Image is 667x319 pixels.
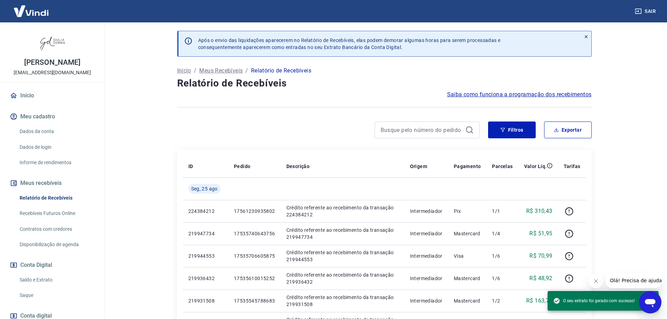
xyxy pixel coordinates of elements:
p: 17561230935802 [234,208,275,215]
p: R$ 163,70 [526,297,553,305]
p: Pagamento [454,163,481,170]
p: Parcelas [492,163,513,170]
span: O seu extrato foi gerado com sucesso! [553,297,635,304]
p: / [194,67,196,75]
a: Informe de rendimentos [17,155,96,170]
a: Início [8,88,96,103]
h4: Relatório de Recebíveis [177,76,592,90]
p: 1/4 [492,230,513,237]
p: R$ 48,92 [529,274,552,283]
span: Seg, 25 ago [191,185,218,192]
a: Início [177,67,191,75]
p: Descrição [286,163,310,170]
p: R$ 310,43 [526,207,553,215]
p: Pedido [234,163,250,170]
p: 17535545788683 [234,297,275,304]
p: Intermediador [410,252,443,259]
iframe: Mensagem da empresa [606,273,661,288]
p: Pix [454,208,481,215]
p: Valor Líq. [524,163,547,170]
a: Meus Recebíveis [199,67,243,75]
p: / [245,67,248,75]
p: Intermediador [410,297,443,304]
button: Filtros [488,122,536,138]
button: Meu cadastro [8,109,96,124]
button: Exportar [544,122,592,138]
iframe: Botão para abrir a janela de mensagens [639,291,661,313]
a: Contratos com credores [17,222,96,236]
a: Saiba como funciona a programação dos recebimentos [447,90,592,99]
p: Mastercard [454,275,481,282]
a: Recebíveis Futuros Online [17,206,96,221]
p: 17535740643756 [234,230,275,237]
p: 1/6 [492,252,513,259]
p: R$ 51,95 [529,229,552,238]
a: Saque [17,288,96,303]
p: 219944553 [188,252,223,259]
p: 17535706605875 [234,252,275,259]
p: Mastercard [454,297,481,304]
p: Crédito referente ao recebimento da transação 219936432 [286,271,399,285]
button: Conta Digital [8,257,96,273]
iframe: Fechar mensagem [589,274,603,288]
button: Sair [633,5,659,18]
p: Intermediador [410,208,443,215]
a: Relatório de Recebíveis [17,191,96,205]
p: 1/6 [492,275,513,282]
p: 1/2 [492,297,513,304]
p: 219947734 [188,230,223,237]
p: Origem [410,163,427,170]
a: Dados da conta [17,124,96,139]
p: Crédito referente ao recebimento da transação 219944553 [286,249,399,263]
p: Visa [454,252,481,259]
p: 219931508 [188,297,223,304]
p: 219936432 [188,275,223,282]
p: ID [188,163,193,170]
input: Busque pelo número do pedido [381,125,463,135]
p: Após o envio das liquidações aparecerem no Relatório de Recebíveis, elas podem demorar algumas ho... [198,37,501,51]
p: 224384212 [188,208,223,215]
p: Crédito referente ao recebimento da transação 224384212 [286,204,399,218]
p: 17535610015252 [234,275,275,282]
p: Crédito referente ao recebimento da transação 219931508 [286,294,399,308]
p: Intermediador [410,230,443,237]
p: Mastercard [454,230,481,237]
img: Vindi [8,0,54,22]
p: [PERSON_NAME] [24,59,80,66]
p: Tarifas [564,163,581,170]
button: Meus recebíveis [8,175,96,191]
p: R$ 70,99 [529,252,552,260]
span: Olá! Precisa de ajuda? [4,5,59,11]
p: 1/1 [492,208,513,215]
p: Crédito referente ao recebimento da transação 219947734 [286,227,399,241]
img: 11efcaa0-b592-4158-bf44-3e3a1f4dab66.jpeg [39,28,67,56]
p: Intermediador [410,275,443,282]
a: Disponibilização de agenda [17,237,96,252]
a: Dados de login [17,140,96,154]
a: Saldo e Extrato [17,273,96,287]
p: Relatório de Recebíveis [251,67,311,75]
p: [EMAIL_ADDRESS][DOMAIN_NAME] [14,69,91,76]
